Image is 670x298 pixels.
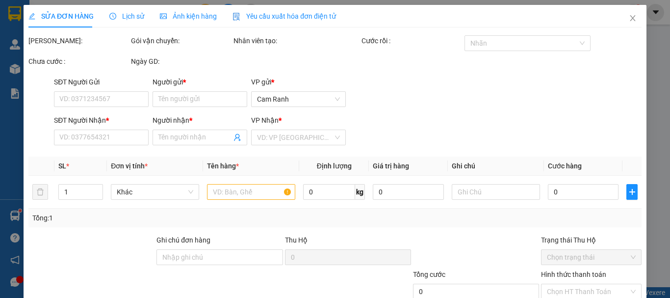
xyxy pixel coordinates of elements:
[548,162,582,170] span: Cước hàng
[355,184,365,200] span: kg
[316,162,351,170] span: Định lượng
[84,8,153,20] div: Quận 5
[28,13,35,20] span: edit
[131,35,232,46] div: Gói vận chuyển:
[84,9,107,20] span: Nhận:
[156,249,283,265] input: Ghi chú đơn hàng
[58,162,66,170] span: SL
[54,77,149,87] div: SĐT Người Gửi
[547,250,636,265] span: Chọn trạng thái
[233,134,241,141] span: user-add
[619,5,646,32] button: Close
[207,162,239,170] span: Tên hàng
[373,162,409,170] span: Giá trị hàng
[153,77,247,87] div: Người gửi
[251,116,279,124] span: VP Nhận
[32,184,48,200] button: delete
[7,52,78,63] div: 30.000
[131,56,232,67] div: Ngày GD:
[8,20,77,32] div: thu
[257,92,340,107] span: Cam Ranh
[109,12,144,20] span: Lịch sử
[160,13,167,20] span: picture
[627,188,637,196] span: plus
[153,115,247,126] div: Người nhận
[7,53,37,63] span: Đã thu :
[28,12,94,20] span: SỬA ĐƠN HÀNG
[8,69,153,81] div: Tên hàng: CỤC XANH ( : 1 )
[160,12,217,20] span: Ảnh kiện hàng
[284,236,307,244] span: Thu Hộ
[84,20,153,32] div: hồng
[541,235,642,245] div: Trạng thái Thu Hộ
[233,35,360,46] div: Nhân viên tạo:
[413,271,445,278] span: Tổng cước
[8,32,77,46] div: 0905348649
[84,32,153,46] div: 0949392139
[448,157,544,176] th: Ghi chú
[32,213,259,223] div: Tổng: 1
[8,9,24,20] span: Gửi:
[207,184,295,200] input: VD: Bàn, Ghế
[361,35,462,46] div: Cước rồi :
[232,12,336,20] span: Yêu cầu xuất hóa đơn điện tử
[156,236,210,244] label: Ghi chú đơn hàng
[122,68,135,82] span: SL
[109,13,116,20] span: clock-circle
[452,184,540,200] input: Ghi Chú
[232,13,240,21] img: icon
[629,14,637,22] span: close
[541,271,606,278] label: Hình thức thanh toán
[251,77,346,87] div: VP gửi
[28,35,129,46] div: [PERSON_NAME]:
[111,162,148,170] span: Đơn vị tính
[8,8,77,20] div: Cam Ranh
[626,184,638,200] button: plus
[54,115,149,126] div: SĐT Người Nhận
[28,56,129,67] div: Chưa cước :
[117,185,193,199] span: Khác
